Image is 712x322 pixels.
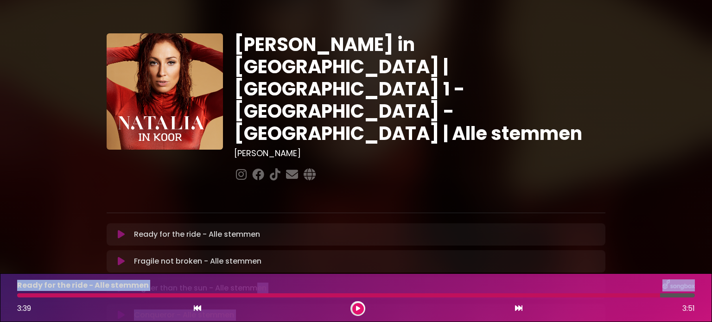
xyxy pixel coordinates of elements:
h1: [PERSON_NAME] in [GEOGRAPHIC_DATA] | [GEOGRAPHIC_DATA] 1 - [GEOGRAPHIC_DATA] - [GEOGRAPHIC_DATA] ... [234,33,605,145]
p: Fragile not broken - Alle stemmen [134,256,261,267]
img: YTVS25JmS9CLUqXqkEhs [107,33,223,150]
h3: [PERSON_NAME] [234,148,605,158]
span: 3:51 [682,303,695,314]
p: Ready for the ride - Alle stemmen [134,229,260,240]
img: songbox-logo-white.png [662,279,695,291]
span: 3:39 [17,303,31,314]
p: Ready for the ride - Alle stemmen [17,280,149,291]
